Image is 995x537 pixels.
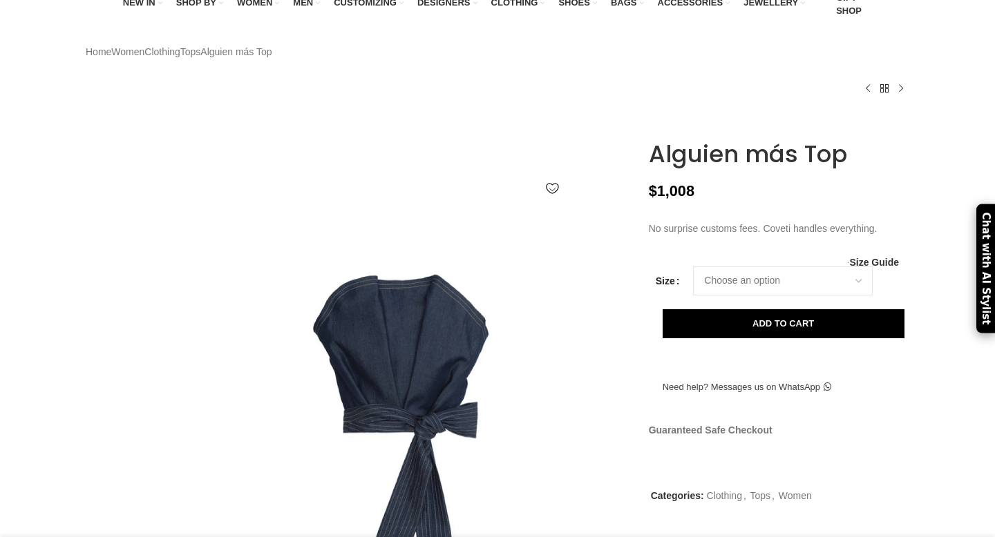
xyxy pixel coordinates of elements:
strong: Guaranteed Safe Checkout [649,424,773,436]
img: Andres Otalora luxury designer Top with bold silhouette in linen [82,204,167,284]
a: Clothing [707,490,742,501]
img: Andres Otalora luxury designer Top with bold silhouette in linen [82,291,167,372]
button: Add to cart [663,309,904,338]
span: $ [649,182,657,199]
p: No surprise customs fees. Coveti handles everything. [649,221,909,236]
a: Need help? Messages us on WhatsApp [649,373,845,402]
h1: Alguien más Top [649,140,909,168]
a: Previous product [860,80,876,97]
a: Tops [750,490,770,501]
img: guaranteed-safe-checkout-bordered.j [649,445,889,464]
label: Size [656,273,680,289]
span: , [743,488,746,503]
nav: Breadcrumb [86,44,272,59]
a: Women [779,490,812,501]
a: Next product [893,80,909,97]
img: Andres Otalora [649,122,711,130]
a: Clothing [144,44,180,59]
img: Andres Otalora luxury designer Top with bold silhouette in linen [82,378,167,459]
a: Women [111,44,144,59]
span: , [772,488,775,503]
a: Tops [180,44,201,59]
span: Alguien más Top [200,44,272,59]
span: Categories: [651,490,704,501]
bdi: 1,008 [649,182,694,199]
a: Home [86,44,111,59]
